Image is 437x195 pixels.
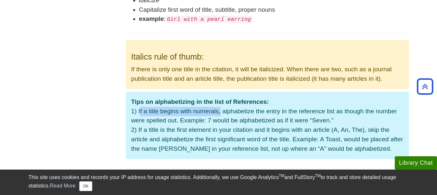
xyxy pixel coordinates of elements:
[167,16,251,22] em: Girl with a pearl earring
[139,5,409,15] li: Capitalize first word of title, subtitle, proper nouns
[79,181,92,191] button: Close
[315,174,321,178] sup: TM
[139,14,409,24] li: :
[126,92,409,159] p: 1) If a title begins with numerals, alphabetize the entry in the reference list as though the num...
[50,183,75,188] a: Read More
[395,156,437,170] button: Library Chat
[139,15,164,22] strong: example
[415,82,435,91] a: Back to Top
[131,52,404,62] h3: Italics rule of thumb:
[29,174,409,191] div: This site uses cookies and records your IP address for usage statistics. Additionally, we use Goo...
[279,174,284,178] sup: TM
[131,65,404,84] p: If there is only one title in the citation, it will be italicized. When there are two, such as a ...
[131,98,269,105] b: Tips on alphabetizing in the list of References:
